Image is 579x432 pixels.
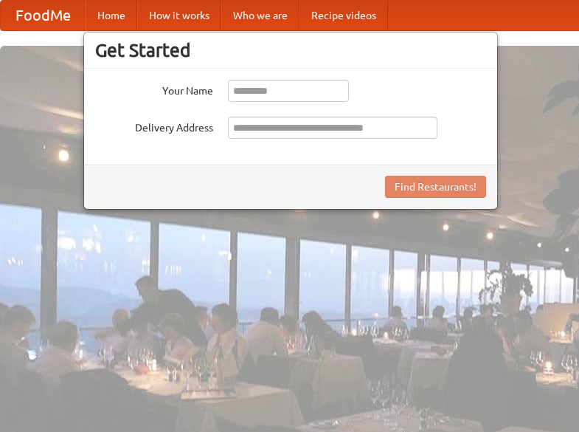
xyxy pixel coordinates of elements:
[385,176,486,198] button: Find Restaurants!
[299,1,388,30] a: Recipe videos
[221,1,299,30] a: Who we are
[95,117,213,135] label: Delivery Address
[137,1,221,30] a: How it works
[95,39,486,61] h3: Get Started
[86,1,137,30] a: Home
[1,1,86,30] a: FoodMe
[95,80,213,98] label: Your Name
